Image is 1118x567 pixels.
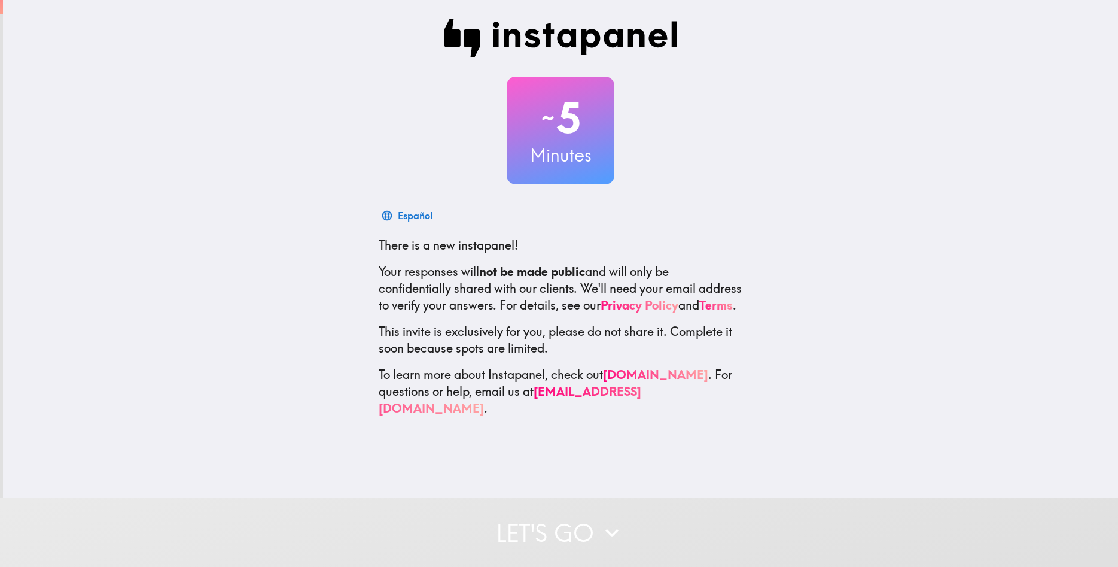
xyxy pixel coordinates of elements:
p: To learn more about Instapanel, check out . For questions or help, email us at . [379,366,742,417]
a: Privacy Policy [601,298,678,313]
a: Terms [699,298,733,313]
h3: Minutes [507,142,614,168]
span: ~ [540,100,556,136]
button: Español [379,204,437,228]
img: Instapanel [443,19,678,57]
p: Your responses will and will only be confidentially shared with our clients. We'll need your emai... [379,263,742,314]
div: Español [398,207,432,224]
b: not be made public [479,264,585,279]
a: [EMAIL_ADDRESS][DOMAIN_NAME] [379,384,641,416]
p: This invite is exclusively for you, please do not share it. Complete it soon because spots are li... [379,323,742,357]
a: [DOMAIN_NAME] [603,367,708,382]
h2: 5 [507,93,614,142]
span: There is a new instapanel! [379,238,518,253]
